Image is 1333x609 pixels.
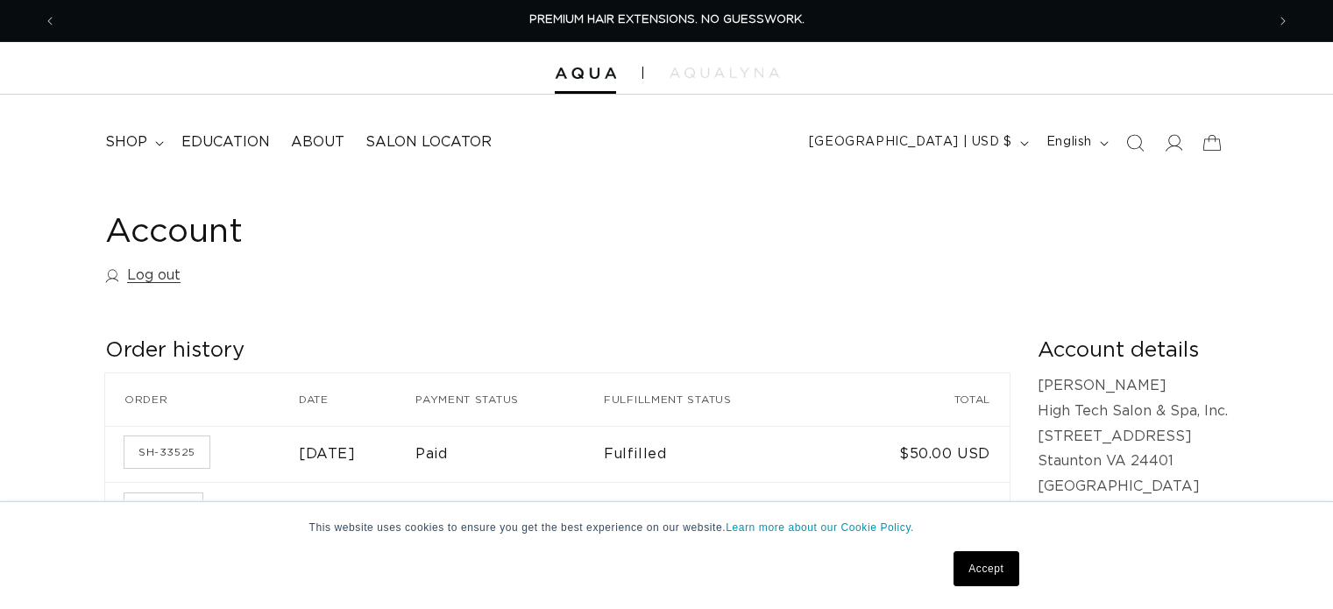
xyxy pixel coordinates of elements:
h1: Account [105,211,1228,254]
img: Aqua Hair Extensions [555,67,616,80]
span: Salon Locator [365,133,492,152]
a: Salon Locator [355,123,502,162]
a: About [280,123,355,162]
th: Fulfillment status [604,373,830,426]
td: Fulfilled [604,482,830,539]
th: Date [299,373,415,426]
a: Learn more about our Cookie Policy. [726,521,914,534]
a: Education [171,123,280,162]
h2: Account details [1038,337,1228,365]
td: Fulfilled [604,426,830,483]
button: Previous announcement [31,4,69,38]
summary: Search [1116,124,1154,162]
img: aqualyna.com [670,67,779,78]
button: English [1036,126,1116,159]
span: shop [105,133,147,152]
td: $50.00 USD [830,426,1010,483]
th: Payment status [415,373,604,426]
span: About [291,133,344,152]
a: Accept [954,551,1018,586]
a: Log out [105,263,181,288]
th: Total [830,373,1010,426]
button: Next announcement [1264,4,1302,38]
p: This website uses cookies to ensure you get the best experience on our website. [309,520,1025,535]
span: PREMIUM HAIR EXTENSIONS. NO GUESSWORK. [529,14,805,25]
th: Order [105,373,299,426]
button: [GEOGRAPHIC_DATA] | USD $ [798,126,1036,159]
summary: shop [95,123,171,162]
td: $210.00 USD [830,482,1010,539]
td: Paid [415,426,604,483]
p: [PERSON_NAME] High Tech Salon & Spa, Inc. [STREET_ADDRESS] Staunton VA 24401 [GEOGRAPHIC_DATA] [1038,373,1228,499]
time: [DATE] [299,447,356,461]
span: [GEOGRAPHIC_DATA] | USD $ [809,133,1012,152]
span: Education [181,133,270,152]
td: Paid [415,482,604,539]
a: Order number SH-33525 [124,436,209,468]
span: English [1046,133,1092,152]
h2: Order history [105,337,1010,365]
a: Order number SH-31174 [124,493,202,525]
